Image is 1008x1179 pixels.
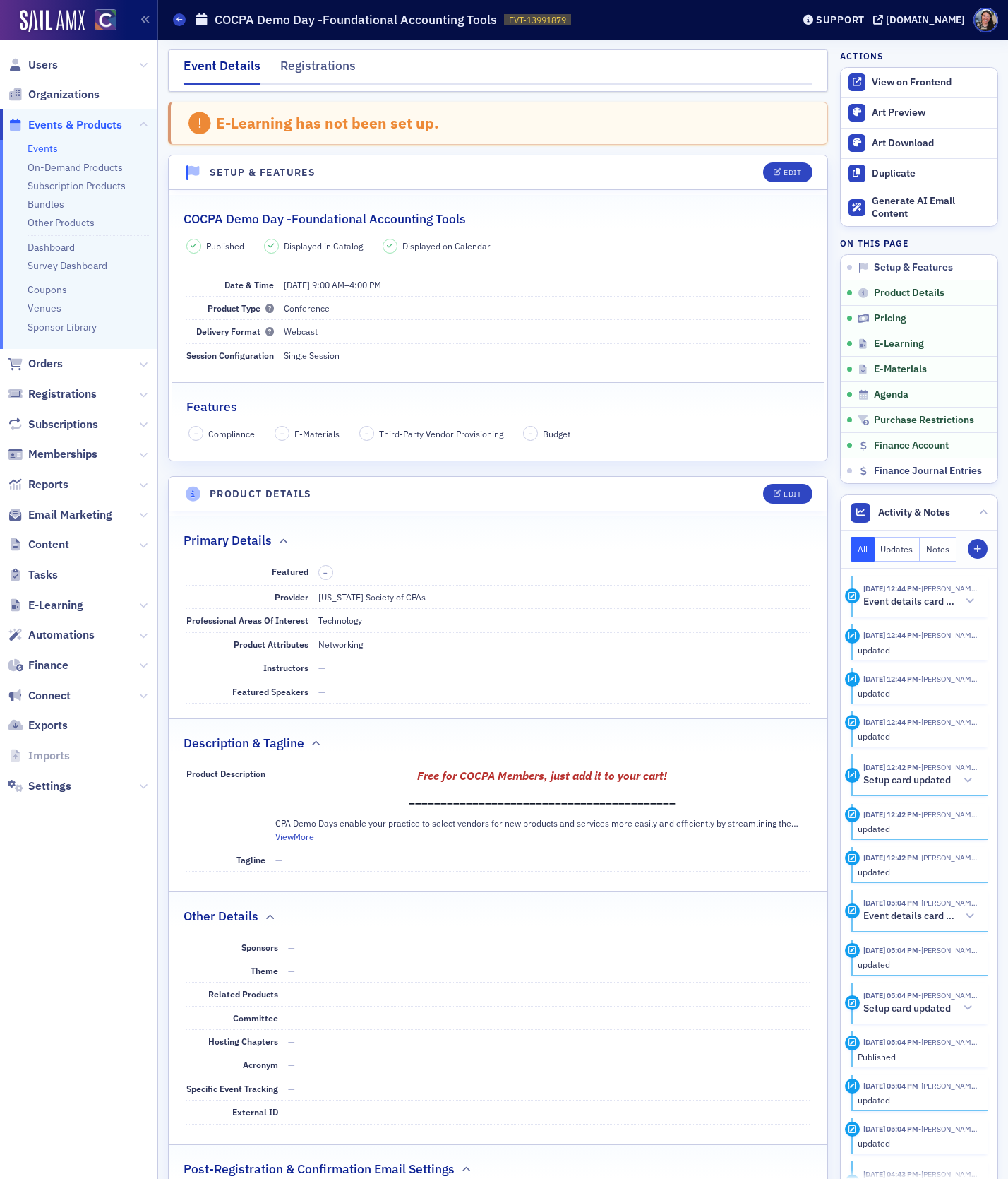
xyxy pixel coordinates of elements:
span: EVT-13991879 [509,14,566,26]
span: Product Details [874,287,944,300]
a: Other Products [28,216,95,229]
span: Product Type [208,302,274,314]
span: Tagline [236,854,265,865]
img: SailAMX [20,10,85,32]
a: Settings [8,778,71,794]
span: Purchase Restrictions [874,414,974,427]
button: Duplicate [841,158,997,189]
span: Setup & Features [874,261,953,274]
span: — [288,988,295,1000]
em: Free for COCPA Members, just add it to your cart! [417,769,667,783]
button: Event details card updated [863,594,978,609]
time: 4:00 PM [349,279,381,290]
h5: Setup card updated [863,774,951,787]
span: Tiffany Carson [918,717,978,727]
div: Published [858,1050,978,1063]
div: Event Details [184,57,260,85]
span: — [288,1083,295,1094]
button: Setup card updated [863,774,978,788]
a: Dashboard [28,241,75,254]
h5: Event details card updated [863,596,957,608]
span: Displayed in Catalog [284,239,363,252]
span: Tiffany Carson [918,630,978,640]
a: Registrations [8,386,97,402]
span: Imports [28,748,70,764]
span: Orders [28,356,63,372]
a: Email Marketing [8,507,112,523]
h5: Setup card updated [863,1002,951,1015]
span: [DATE] [284,279,310,290]
span: Hosting Chapters [208,1036,278,1047]
div: Activity [845,588,860,603]
span: Tiffany Carson [918,1081,978,1091]
a: Bundles [28,198,64,211]
span: E-Materials [874,363,927,376]
span: – [194,429,198,439]
span: Conference [284,302,330,314]
span: Committee [233,1012,278,1024]
span: Instructors [263,662,308,673]
h4: Product Details [210,487,312,502]
a: Tasks [8,567,58,583]
span: Professional Areas Of Interest [186,615,308,626]
h4: Actions [840,49,884,62]
button: Generate AI Email Content [841,189,997,227]
button: Setup card updated [863,1001,978,1016]
a: Connect [8,688,71,704]
a: Venues [28,302,61,314]
h2: Description & Tagline [184,734,304,752]
time: 10/9/2025 12:42 PM [863,762,918,772]
span: – [365,429,369,439]
span: Date & Time [224,279,274,290]
a: Finance [8,658,68,673]
button: Event details card updated [863,909,978,924]
time: 8/7/2025 05:04 PM [863,1037,918,1047]
button: ViewMore [275,830,314,843]
div: updated [858,687,978,699]
span: Connect [28,688,71,704]
span: Tiffany Carson [918,1169,978,1179]
span: Webcast [284,326,318,337]
span: Tiffany Carson [918,898,978,908]
a: On-Demand Products [28,161,123,174]
span: Single Session [284,350,340,361]
h4: Setup & Features [210,165,316,180]
h2: Post-Registration & Confirmation Email Settings [184,1160,455,1178]
span: Tiffany Carson [918,853,978,863]
a: E-Learning [8,598,83,613]
span: — [288,1036,295,1047]
a: Exports [8,718,68,733]
a: View Homepage [85,9,116,33]
button: All [851,537,875,562]
div: updated [858,865,978,878]
span: Tiffany Carson [918,583,978,593]
time: 8/7/2025 04:43 PM [863,1169,918,1179]
div: [DOMAIN_NAME] [886,13,965,26]
span: Reports [28,477,68,492]
span: Tiffany Carson [918,674,978,684]
div: Update [845,943,860,958]
div: Technology [318,614,362,627]
span: Tiffany Carson [918,1124,978,1134]
div: updated [858,822,978,835]
div: Update [845,807,860,822]
span: Delivery Format [196,326,274,337]
a: Organizations [8,87,100,102]
span: Session Configuration [186,350,274,361]
div: Art Download [872,137,990,150]
div: Update [845,1079,860,1094]
a: Orders [8,356,63,372]
div: Generate AI Email Content [872,195,990,220]
a: Automations [8,627,95,643]
span: Featured [272,566,308,577]
div: Art Preview [872,107,990,119]
span: External ID [232,1106,278,1118]
h3: __________________________________________ [275,790,810,807]
div: View on Frontend [872,76,990,89]
span: Content [28,537,69,552]
h2: Primary Details [184,531,272,550]
span: — [288,1106,295,1118]
a: Content [8,537,69,552]
span: — [275,854,282,865]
